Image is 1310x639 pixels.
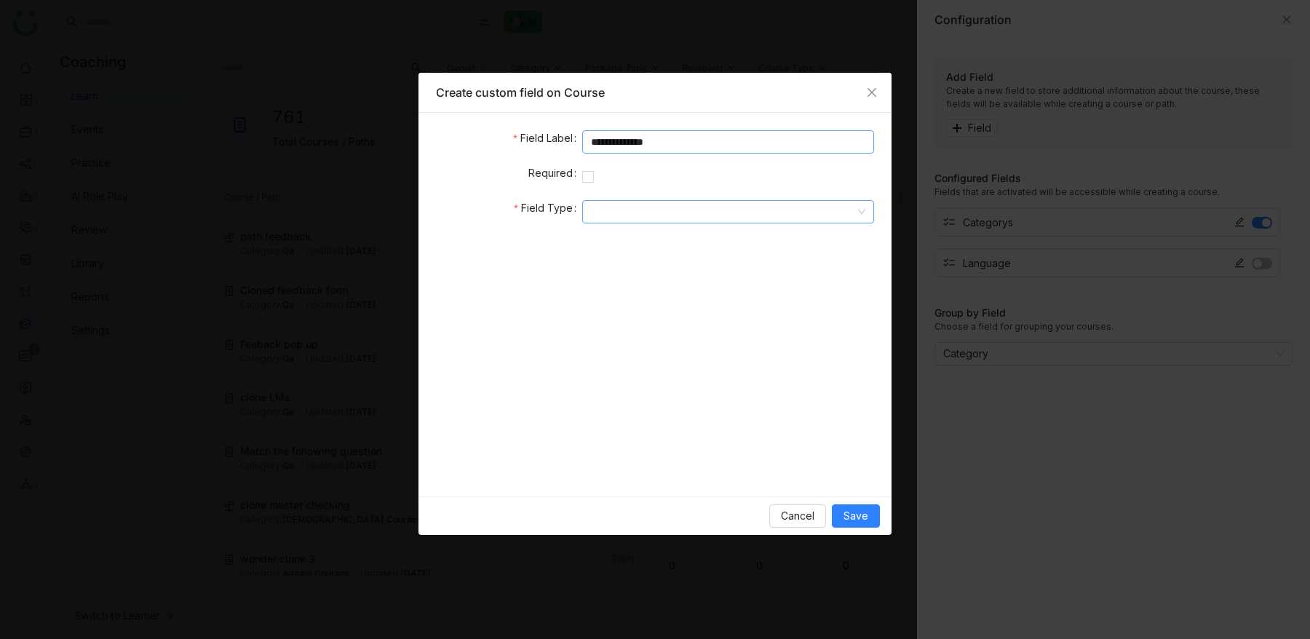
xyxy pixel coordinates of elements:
label: Field Label [513,130,581,146]
button: Cancel [769,504,826,528]
button: Close [852,73,892,112]
label: Field Type [514,200,581,216]
div: Create custom field on Course [436,84,874,100]
label: Required [528,165,582,181]
span: Save [843,508,868,524]
button: Save [832,504,880,528]
span: Cancel [781,508,814,524]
